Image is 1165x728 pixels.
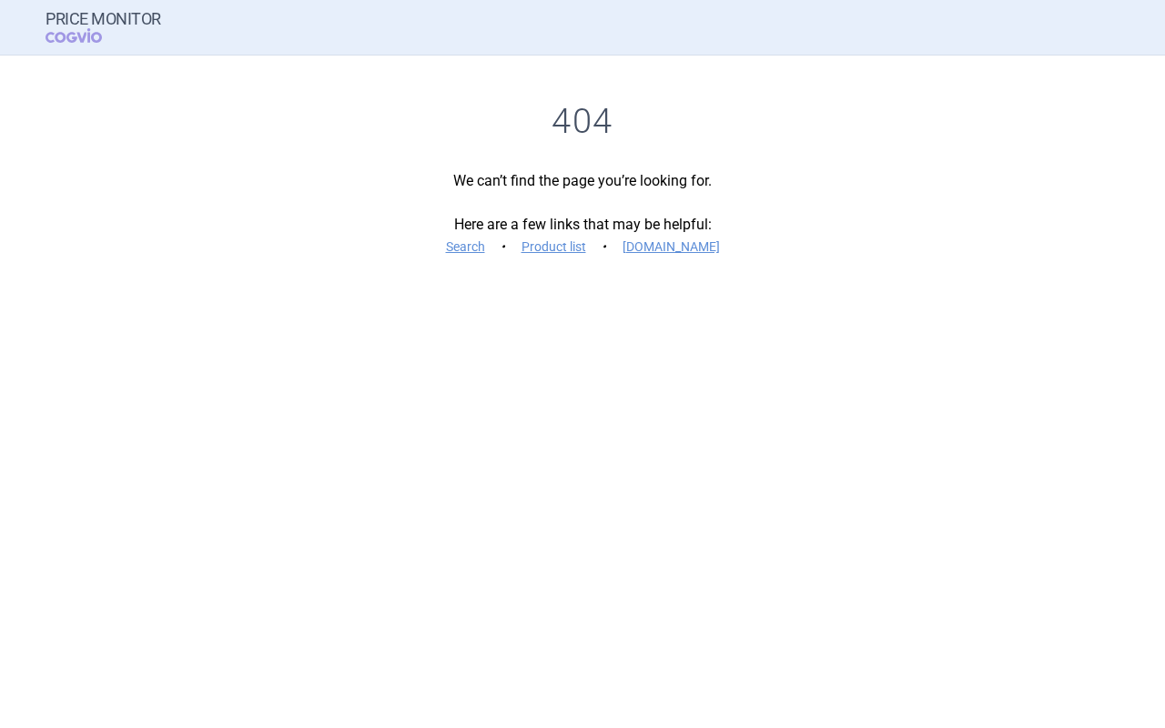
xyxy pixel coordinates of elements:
a: [DOMAIN_NAME] [623,240,720,253]
i: • [494,238,512,256]
a: Product list [522,240,586,253]
h1: 404 [46,101,1119,143]
span: COGVIO [46,28,127,43]
a: Price MonitorCOGVIO [46,10,161,45]
strong: Price Monitor [46,10,161,28]
a: Search [446,240,485,253]
i: • [595,238,613,256]
p: We can’t find the page you’re looking for. Here are a few links that may be helpful: [46,170,1119,258]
